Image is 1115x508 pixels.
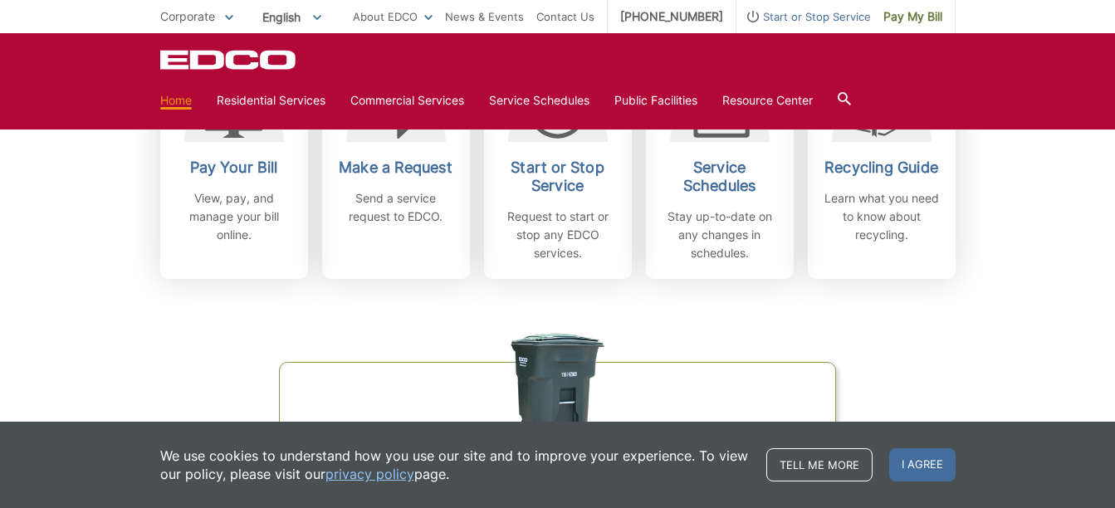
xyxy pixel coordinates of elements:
[889,448,956,481] span: I agree
[445,7,524,26] a: News & Events
[335,189,457,226] p: Send a service request to EDCO.
[646,59,794,279] a: Service Schedules Stay up-to-date on any changes in schedules.
[322,59,470,279] a: Make a Request Send a service request to EDCO.
[658,159,781,195] h2: Service Schedules
[496,208,619,262] p: Request to start or stop any EDCO services.
[173,189,296,244] p: View, pay, and manage your bill online.
[160,50,298,70] a: EDCD logo. Return to the homepage.
[325,465,414,483] a: privacy policy
[722,91,813,110] a: Resource Center
[536,7,594,26] a: Contact Us
[883,7,942,26] span: Pay My Bill
[350,91,464,110] a: Commercial Services
[160,91,192,110] a: Home
[353,7,433,26] a: About EDCO
[820,189,943,244] p: Learn what you need to know about recycling.
[766,448,873,481] a: Tell me more
[496,159,619,195] h2: Start or Stop Service
[614,91,697,110] a: Public Facilities
[160,59,308,279] a: Pay Your Bill View, pay, and manage your bill online.
[160,9,215,23] span: Corporate
[250,3,334,31] span: English
[173,159,296,177] h2: Pay Your Bill
[820,159,943,177] h2: Recycling Guide
[658,208,781,262] p: Stay up-to-date on any changes in schedules.
[335,159,457,177] h2: Make a Request
[489,91,589,110] a: Service Schedules
[808,59,956,279] a: Recycling Guide Learn what you need to know about recycling.
[217,91,325,110] a: Residential Services
[160,447,750,483] p: We use cookies to understand how you use our site and to improve your experience. To view our pol...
